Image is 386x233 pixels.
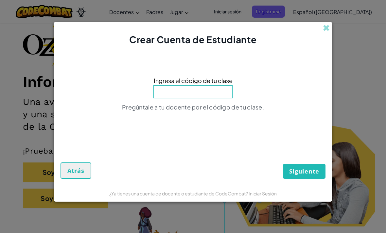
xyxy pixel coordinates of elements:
button: Siguiente [283,164,325,179]
span: ¿Ya tienes una cuenta de docente o estudiante de CodeCombat? [109,191,249,196]
span: Pregúntale a tu docente por el código de tu clase. [122,103,264,111]
span: Ingresa el código de tu clase [154,76,233,85]
span: Siguiente [289,167,319,175]
span: Crear Cuenta de Estudiante [129,34,257,45]
span: Atrás [67,167,84,175]
button: Atrás [61,162,91,179]
a: Iniciar Sesión [249,191,277,196]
